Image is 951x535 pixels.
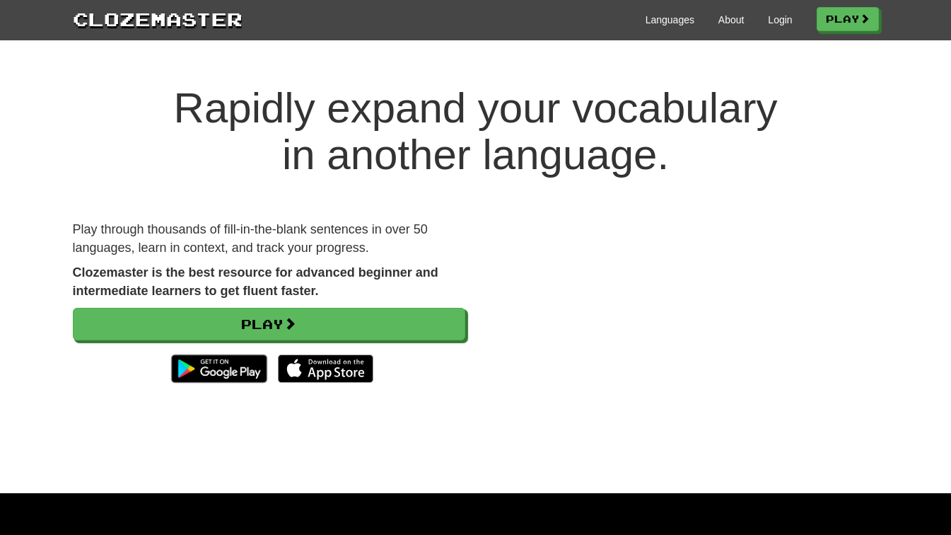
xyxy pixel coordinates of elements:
[718,13,745,27] a: About
[646,13,694,27] a: Languages
[73,221,465,257] p: Play through thousands of fill-in-the-blank sentences in over 50 languages, learn in context, and...
[73,6,243,32] a: Clozemaster
[73,265,438,298] strong: Clozemaster is the best resource for advanced beginner and intermediate learners to get fluent fa...
[73,308,465,340] a: Play
[817,7,879,31] a: Play
[768,13,792,27] a: Login
[278,355,373,383] img: Download_on_the_App_Store_Badge_US-UK_135x40-25178aeef6eb6b83b96f5f2d004eda3bffbb37122de64afbaef7...
[164,347,274,390] img: Get it on Google Play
